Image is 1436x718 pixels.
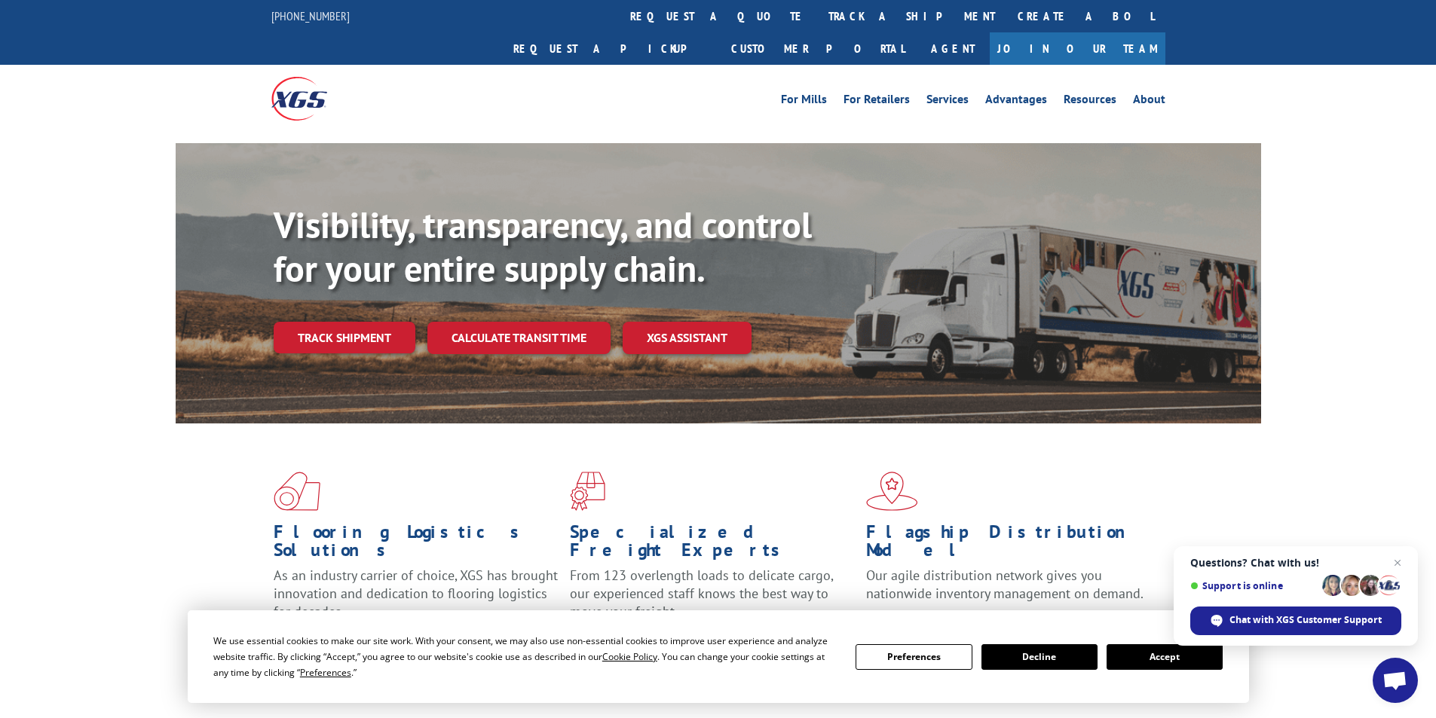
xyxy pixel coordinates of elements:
h1: Specialized Freight Experts [570,523,855,567]
a: [PHONE_NUMBER] [271,8,350,23]
button: Preferences [856,644,972,670]
h1: Flooring Logistics Solutions [274,523,559,567]
a: For Retailers [844,93,910,110]
a: XGS ASSISTANT [623,322,752,354]
span: Chat with XGS Customer Support [1229,613,1382,627]
a: Calculate transit time [427,322,611,354]
img: xgs-icon-total-supply-chain-intelligence-red [274,472,320,511]
span: Support is online [1190,580,1317,591]
a: Open chat [1373,658,1418,703]
a: Join Our Team [990,32,1165,65]
a: Advantages [985,93,1047,110]
span: Our agile distribution network gives you nationwide inventory management on demand. [866,567,1144,602]
a: Request a pickup [502,32,720,65]
span: As an industry carrier of choice, XGS has brought innovation and dedication to flooring logistics... [274,567,558,620]
a: Resources [1064,93,1116,110]
h1: Flagship Distribution Model [866,523,1151,567]
a: Customer Portal [720,32,916,65]
span: Preferences [300,666,351,679]
button: Decline [981,644,1098,670]
a: About [1133,93,1165,110]
span: Questions? Chat with us! [1190,557,1401,569]
a: For Mills [781,93,827,110]
a: Services [926,93,969,110]
p: From 123 overlength loads to delicate cargo, our experienced staff knows the best way to move you... [570,567,855,634]
a: Agent [916,32,990,65]
button: Accept [1107,644,1223,670]
b: Visibility, transparency, and control for your entire supply chain. [274,201,812,292]
span: Chat with XGS Customer Support [1190,606,1401,635]
a: Track shipment [274,322,415,353]
span: Cookie Policy [602,650,657,663]
div: Cookie Consent Prompt [188,610,1249,703]
img: xgs-icon-flagship-distribution-model-red [866,472,918,511]
img: xgs-icon-focused-on-flooring-red [570,472,605,511]
div: We use essential cookies to make our site work. With your consent, we may also use non-essential ... [213,633,837,680]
